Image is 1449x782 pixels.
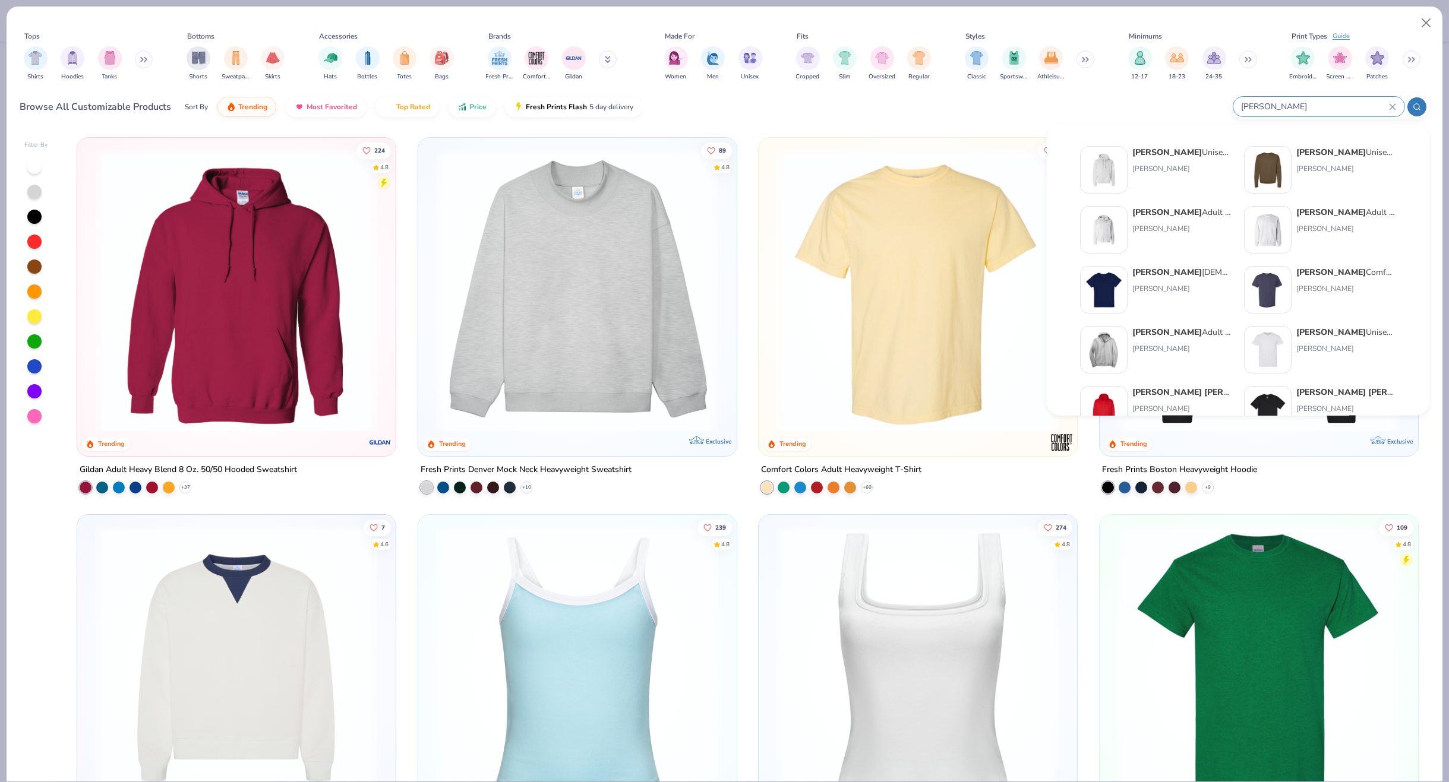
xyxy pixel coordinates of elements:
button: Like [697,519,732,536]
button: filter button [562,46,586,81]
div: [PERSON_NAME] [1296,403,1396,414]
img: 029b8af0-80e6-406f-9fdc-fdf898547912 [771,150,1065,432]
button: Like [364,519,391,536]
img: 5fe639e1-b042-4589-8615-dcdc8070905d [1085,331,1122,368]
div: [PERSON_NAME] [1132,163,1232,174]
button: filter button [1000,46,1028,81]
span: Men [707,72,719,81]
img: Patches Image [1371,51,1384,65]
img: Bags Image [435,51,448,65]
button: Top Rated [375,97,439,117]
img: 91acfc32-fd48-4d6b-bdad-a4c1a30ac3fc [1112,150,1406,432]
button: filter button [1202,46,1226,81]
span: Slim [839,72,851,81]
img: Comfort Colors logo [1050,430,1074,454]
div: filter for Unisex [738,46,762,81]
strong: [PERSON_NAME] [1368,387,1438,398]
div: Unisex 5.2 oz., 50/50 Ecosmart T-Shirt [1296,326,1396,338]
img: Women Image [669,51,683,65]
button: filter button [965,46,989,81]
img: Classic Image [970,51,984,65]
span: + 10 [522,483,531,490]
img: b1c750a3-7eee-44e0-9f67-e9dbfdf248d8 [1249,331,1286,368]
button: filter button [1037,46,1065,81]
img: 18-23 Image [1170,51,1184,65]
button: Like [1379,519,1413,536]
img: c54a2bb8-1e6f-4403-9aaa-e6642aa83a35 [1249,211,1286,248]
div: filter for Men [701,46,725,81]
strong: [PERSON_NAME] [1296,327,1366,338]
img: 72931317-2dd4-421b-8dae-d8e184cbb2eb [1085,391,1122,428]
div: [DEMOGRAPHIC_DATA]' Essential-T T-Shirt [1132,266,1232,278]
div: Unisex 7.8 Oz. Ecosmart 50/50 Crewneck Sweatshirt [1296,146,1396,159]
button: Like [1038,519,1072,536]
span: Price [469,102,487,112]
button: filter button [318,46,342,81]
span: Most Favorited [307,102,357,112]
div: filter for Hats [318,46,342,81]
span: Sportswear [1000,72,1028,81]
div: [PERSON_NAME] [1296,163,1396,174]
span: 7 [381,524,385,530]
strong: [PERSON_NAME] [1132,207,1202,218]
span: Exclusive [705,437,731,445]
img: fe3aba7b-4693-4b3e-ab95-a32d4261720b [1085,151,1122,188]
div: filter for 24-35 [1202,46,1226,81]
div: filter for Shirts [24,46,48,81]
div: Adult 9.7 Oz. Ultimate Cotton 90/10 Full-Zip Hood [1132,206,1232,219]
img: e5975505-1776-4f17-ae39-ff4f3b46cee6 [1249,151,1286,188]
div: Comfort Colors Adult Heavyweight T-Shirt [761,462,921,477]
img: flash.gif [514,102,523,112]
div: Comfortwash Unisex Pocket T-Shirt [1296,266,1396,278]
div: Adult Cool Dri® With Freshiq T-Shirt [1296,386,1396,398]
span: + 9 [1205,483,1211,490]
div: 4.8 [1062,540,1070,549]
strong: [PERSON_NAME] [1296,147,1366,158]
img: Shorts Image [192,51,206,65]
img: 12-17 Image [1134,51,1147,65]
button: filter button [907,46,931,81]
img: Sweatpants Image [229,51,242,65]
div: filter for Embroidery [1289,46,1317,81]
button: filter button [393,46,416,81]
img: Bottles Image [361,51,374,65]
div: [PERSON_NAME] [1132,403,1232,414]
img: Sportswear Image [1008,51,1021,65]
img: Cropped Image [801,51,815,65]
div: filter for Sweatpants [222,46,250,81]
img: TopRated.gif [384,102,394,112]
span: 109 [1397,524,1407,530]
strong: [PERSON_NAME] [1204,387,1274,398]
div: Minimums [1129,31,1162,42]
button: filter button [61,46,84,81]
span: Bottles [358,72,378,81]
span: Top Rated [396,102,430,112]
img: 78db37c0-31cc-44d6-8192-6ab3c71569ee [1249,271,1286,308]
strong: [PERSON_NAME] [1132,147,1202,158]
input: Try "T-Shirt" [1240,100,1389,113]
span: Shirts [27,72,43,81]
div: Bottoms [188,31,215,42]
div: Filter By [24,141,48,150]
button: filter button [796,46,820,81]
strong: [PERSON_NAME] [1132,327,1202,338]
img: 125066dd-09dd-4a0f-a5bd-e5e6e3674081 [1085,271,1122,308]
div: [PERSON_NAME] [1132,343,1232,354]
button: filter button [523,46,550,81]
img: Screen Print Image [1333,51,1347,65]
div: filter for Skirts [261,46,285,81]
div: filter for Regular [907,46,931,81]
span: Athleisure [1037,72,1065,81]
span: Comfort Colors [523,72,550,81]
div: 4.8 [1403,540,1411,549]
span: Regular [908,72,930,81]
span: Patches [1366,72,1388,81]
div: filter for Fresh Prints [486,46,513,81]
img: Slim Image [838,51,851,65]
span: Classic [967,72,986,81]
strong: [PERSON_NAME] [1132,267,1202,278]
div: Sort By [185,102,208,112]
div: filter for Slim [833,46,857,81]
span: 239 [715,524,726,530]
div: filter for Women [664,46,688,81]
